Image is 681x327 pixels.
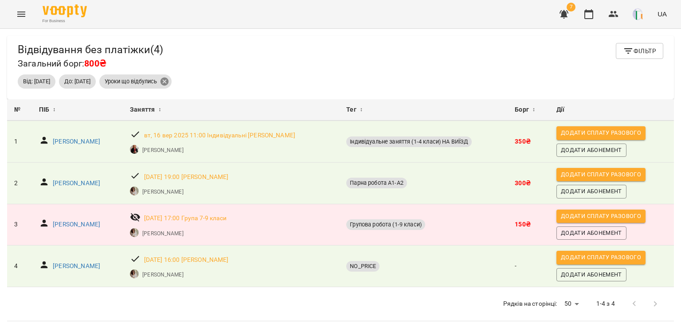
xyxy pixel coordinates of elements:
[515,179,531,187] b: 300 ₴
[142,188,183,196] a: [PERSON_NAME]
[130,228,139,237] img: Анастасія Липовська
[142,230,183,237] a: [PERSON_NAME]
[53,105,55,115] span: ↕
[515,221,531,228] b: 150 ₴
[556,268,626,281] button: Додати Абонемент
[515,105,529,115] span: Борг
[53,262,100,271] a: [PERSON_NAME]
[158,105,161,115] span: ↕
[556,168,646,181] button: Додати сплату разового
[561,297,582,310] div: 50
[142,271,183,279] a: [PERSON_NAME]
[144,131,295,140] a: вт, 16 вер 2025 11:00 Індивідуальні [PERSON_NAME]
[658,9,667,19] span: UA
[561,170,641,179] span: Додати сплату разового
[515,262,542,271] p: -
[561,145,622,155] span: Додати Абонемент
[144,214,227,223] a: [DATE] 17:00 Група 7-9 класи
[556,226,626,240] button: Додати Абонемент
[561,211,641,221] span: Додати сплату разового
[18,78,55,86] span: Від: [DATE]
[623,46,656,56] span: Фільтр
[515,138,531,145] b: 350 ₴
[11,4,32,25] button: Menu
[53,137,100,146] a: [PERSON_NAME]
[556,126,646,140] button: Додати сплату разового
[616,43,663,59] button: Фільтр
[346,105,356,115] span: Тег
[503,300,557,308] p: Рядків на сторінці:
[18,43,163,57] h5: Відвідування без платіжки ( 4 )
[99,78,162,86] span: Уроки що відбулись
[142,146,183,154] a: [PERSON_NAME]
[346,262,380,270] span: NO_PRICE
[654,6,670,22] button: UA
[346,221,425,229] span: Групова робота (1-9 класи)
[556,210,646,223] button: Додати сплату разового
[556,105,667,115] div: Дії
[561,187,622,196] span: Додати Абонемент
[130,269,139,278] img: Анастасія Липовська
[130,105,155,115] span: Заняття
[532,105,535,115] span: ↕
[561,228,622,238] span: Додати Абонемент
[556,144,626,157] button: Додати Абонемент
[561,270,622,280] span: Додати Абонемент
[39,105,49,115] span: ПІБ
[84,58,106,69] span: 800₴
[144,256,229,265] a: [DATE] 16:00 [PERSON_NAME]
[561,253,641,262] span: Додати сплату разового
[53,220,100,229] a: [PERSON_NAME]
[633,8,645,20] img: 9a1d62ba177fc1b8feef1f864f620c53.png
[567,3,575,12] span: 7
[130,145,139,154] img: Юлія Дзебчук
[346,138,472,146] span: Індивідуальне заняття (1-4 класи) НА ВИЇЗД
[7,245,32,287] td: 4
[556,251,646,264] button: Додати сплату разового
[43,4,87,17] img: Voopty Logo
[14,105,25,115] div: №
[346,179,407,187] span: Парна робота А1-А2
[7,121,32,162] td: 1
[59,78,96,86] span: До: [DATE]
[556,185,626,198] button: Додати Абонемент
[130,187,139,195] img: Анастасія Липовська
[596,300,615,308] p: 1-4 з 4
[7,163,32,204] td: 2
[360,105,363,115] span: ↕
[18,57,163,70] h6: Загальний борг:
[53,179,100,188] a: [PERSON_NAME]
[7,204,32,245] td: 3
[144,173,229,182] a: [DATE] 19:00 [PERSON_NAME]
[561,128,641,138] span: Додати сплату разового
[99,74,172,89] div: Уроки що відбулись
[43,18,87,24] span: For Business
